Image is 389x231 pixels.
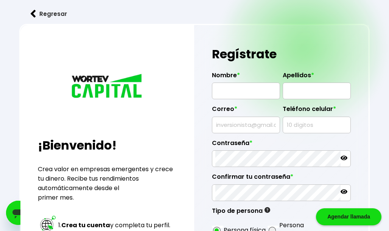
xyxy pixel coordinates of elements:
strong: Crea tu cuenta [61,221,110,229]
label: Teléfono celular [283,105,351,117]
label: Confirmar tu contraseña [212,173,351,184]
a: flecha izquierdaRegresar [19,4,369,24]
div: Agendar llamada [316,208,381,225]
label: Apellidos [283,72,351,83]
h1: Regístrate [212,43,351,66]
img: flecha izquierda [31,10,36,18]
label: Correo [212,105,280,117]
h2: ¡Bienvenido! [38,136,177,155]
input: 10 dígitos [286,117,347,133]
iframe: Botón para iniciar la ventana de mensajería [6,201,30,225]
label: Tipo de persona [212,207,270,219]
input: inversionista@gmail.com [215,117,277,133]
img: logo_wortev_capital [70,73,145,101]
label: Contraseña [212,139,351,151]
button: Regresar [19,4,78,24]
img: gfR76cHglkPwleuBLjWdxeZVvX9Wp6JBDmjRYY8JYDQn16A2ICN00zLTgIroGa6qie5tIuWH7V3AapTKqzv+oMZsGfMUqL5JM... [265,207,270,213]
p: Crea valor en empresas emergentes y crece tu dinero. Recibe tus rendimientos automáticamente desd... [38,164,177,202]
label: Nombre [212,72,280,83]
